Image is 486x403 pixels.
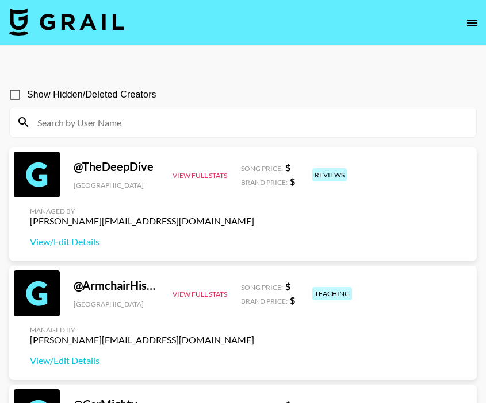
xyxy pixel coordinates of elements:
[27,88,156,102] span: Show Hidden/Deleted Creators
[30,325,254,334] div: Managed By
[241,297,288,305] span: Brand Price:
[30,215,254,227] div: [PERSON_NAME][EMAIL_ADDRESS][DOMAIN_NAME]
[241,178,288,187] span: Brand Price:
[30,334,254,346] div: [PERSON_NAME][EMAIL_ADDRESS][DOMAIN_NAME]
[74,181,159,189] div: [GEOGRAPHIC_DATA]
[30,355,254,366] a: View/Edit Details
[30,207,254,215] div: Managed By
[461,11,484,34] button: open drawer
[74,160,159,174] div: @ TheDeepDive
[285,162,290,173] strong: $
[74,278,159,293] div: @ ArmchairHistorian
[312,287,352,300] div: teaching
[290,294,295,305] strong: $
[241,164,283,173] span: Song Price:
[173,290,227,299] button: View Full Stats
[173,171,227,180] button: View Full Stats
[9,8,124,36] img: Grail Talent
[285,281,290,292] strong: $
[312,168,347,181] div: reviews
[74,300,159,308] div: [GEOGRAPHIC_DATA]
[241,283,283,292] span: Song Price:
[30,236,254,247] a: View/Edit Details
[290,176,295,187] strong: $
[30,113,469,131] input: Search by User Name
